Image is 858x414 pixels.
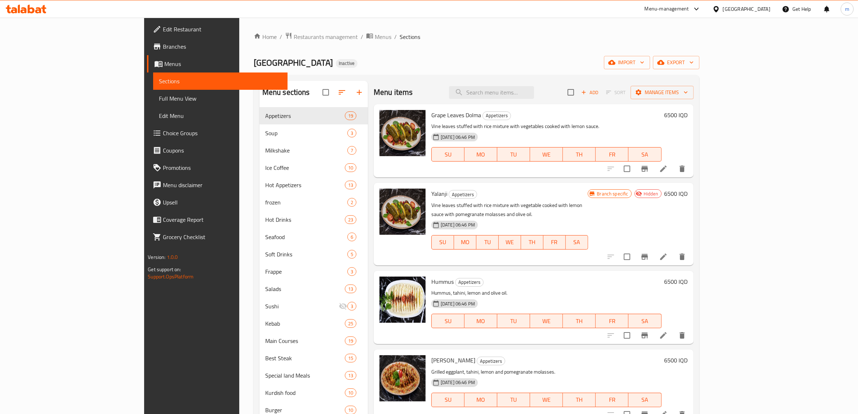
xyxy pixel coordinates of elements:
[348,234,356,241] span: 6
[347,146,356,155] div: items
[345,388,356,397] div: items
[431,122,662,131] p: Vine leaves stuffed with rice mixture with vegetables cooked with lemon sauce.
[636,88,688,97] span: Manage items
[345,216,356,223] span: 23
[601,87,631,98] span: Select section first
[265,388,345,397] div: Kurdish food
[431,201,588,219] p: Vine leaves stuffed with rice mixture with vegetable cooked with lemon sauce with pomegranate mol...
[449,190,477,199] span: Appetizers
[167,252,178,262] span: 1.0.0
[345,338,356,344] span: 19
[533,149,560,160] span: WE
[533,316,560,326] span: WE
[845,5,849,13] span: m
[153,72,288,90] a: Sections
[596,147,628,162] button: FR
[457,237,474,247] span: MO
[259,124,368,142] div: Soup3
[476,235,499,250] button: TU
[497,393,530,407] button: TU
[673,248,691,265] button: delete
[500,316,527,326] span: TU
[254,54,333,71] span: [GEOGRAPHIC_DATA]
[636,160,653,177] button: Branch-specific-item
[147,211,288,228] a: Coverage Report
[265,129,347,137] span: Soup
[596,314,628,328] button: FR
[265,285,345,293] div: Salads
[347,129,356,137] div: items
[265,111,345,120] span: Appetizers
[345,182,356,189] span: 13
[259,384,368,401] div: Kurdish food10
[533,395,560,405] span: WE
[265,146,347,155] span: Milkshake
[345,113,356,119] span: 19
[163,25,282,34] span: Edit Restaurant
[502,237,518,247] span: WE
[653,56,699,69] button: export
[563,147,596,162] button: TH
[438,134,478,141] span: [DATE] 06:46 PM
[435,149,462,160] span: SU
[147,159,288,176] a: Promotions
[153,90,288,107] a: Full Menu View
[265,163,345,172] span: Ice Coffee
[664,277,688,287] h6: 6500 IQD
[400,32,420,41] span: Sections
[379,189,426,235] img: Yalanji
[147,55,288,72] a: Menus
[599,316,626,326] span: FR
[580,88,600,97] span: Add
[265,319,345,328] span: Kebab
[673,327,691,344] button: delete
[345,336,356,345] div: items
[285,32,358,41] a: Restaurants management
[664,355,688,365] h6: 6500 IQD
[163,198,282,207] span: Upsell
[375,32,391,41] span: Menus
[578,87,601,98] button: Add
[333,84,351,101] span: Sort sections
[631,149,658,160] span: SA
[345,215,356,224] div: items
[431,393,464,407] button: SU
[345,320,356,327] span: 25
[477,357,505,365] span: Appetizers
[530,147,563,162] button: WE
[336,60,357,66] span: Inactive
[147,194,288,211] a: Upsell
[497,314,530,328] button: TU
[563,393,596,407] button: TH
[483,111,511,120] div: Appetizers
[148,252,165,262] span: Version:
[259,142,368,159] div: Milkshake7
[596,393,628,407] button: FR
[546,237,563,247] span: FR
[345,164,356,171] span: 10
[339,302,347,310] svg: Inactive section
[259,211,368,228] div: Hot Drinks23
[664,110,688,120] h6: 6500 IQD
[673,160,691,177] button: delete
[163,215,282,224] span: Coverage Report
[599,149,626,160] span: FR
[348,147,356,154] span: 7
[345,389,356,396] span: 10
[664,189,688,199] h6: 6500 IQD
[500,395,527,405] span: TU
[259,159,368,176] div: Ice Coffee10
[464,314,497,328] button: MO
[148,272,194,281] a: Support.OpsPlatform
[294,32,358,41] span: Restaurants management
[348,251,356,258] span: 5
[347,302,356,310] div: items
[265,250,347,259] span: Soft Drinks
[345,285,356,293] div: items
[265,233,347,241] div: Seafood
[159,111,282,120] span: Edit Menu
[265,215,345,224] span: Hot Drinks
[438,221,478,228] span: [DATE] 06:46 PM
[431,314,464,328] button: SU
[163,42,282,51] span: Branches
